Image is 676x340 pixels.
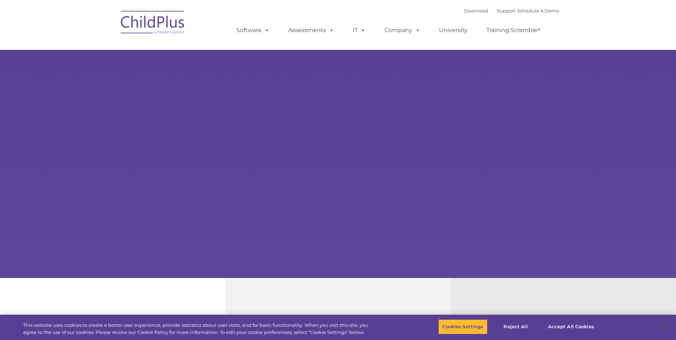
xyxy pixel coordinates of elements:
a: Support [497,8,516,14]
div: This website uses cookies to create a better user experience, provide statistics about user visit... [23,322,372,336]
button: Accept All Cookies [544,319,598,334]
a: Download [464,8,488,14]
a: Company [377,23,427,37]
a: Assessments [281,23,341,37]
button: Cookies Settings [438,319,487,334]
button: Reject All [494,319,538,334]
img: ChildPlus by Procare Solutions [117,6,189,41]
a: University [432,23,475,37]
button: Close [657,319,672,335]
font: | [464,8,559,14]
a: IT [346,23,373,37]
a: Software [229,23,277,37]
a: Training Scramble!! [479,23,547,37]
a: Schedule A Demo [517,8,559,14]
